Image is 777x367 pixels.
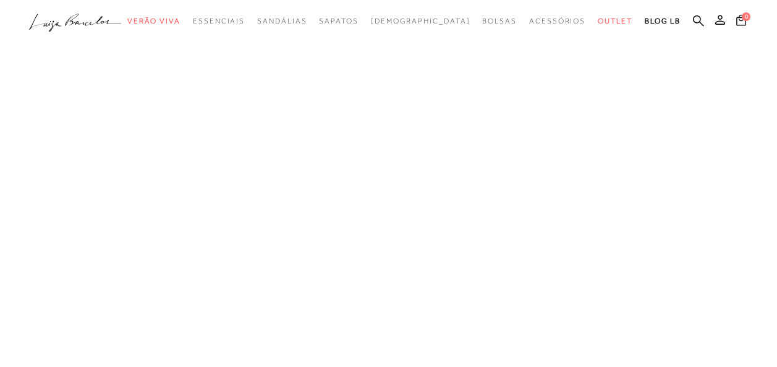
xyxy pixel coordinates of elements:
span: Outlet [598,17,632,25]
button: 0 [732,14,750,30]
a: BLOG LB [645,10,681,33]
a: categoryNavScreenReaderText [319,10,358,33]
span: Sapatos [319,17,358,25]
a: categoryNavScreenReaderText [598,10,632,33]
span: Sandálias [257,17,307,25]
span: Bolsas [482,17,517,25]
span: [DEMOGRAPHIC_DATA] [371,17,470,25]
a: noSubCategoriesText [371,10,470,33]
a: categoryNavScreenReaderText [482,10,517,33]
a: categoryNavScreenReaderText [529,10,585,33]
span: Essenciais [193,17,245,25]
a: categoryNavScreenReaderText [127,10,180,33]
span: Verão Viva [127,17,180,25]
a: categoryNavScreenReaderText [257,10,307,33]
a: categoryNavScreenReaderText [193,10,245,33]
span: BLOG LB [645,17,681,25]
span: Acessórios [529,17,585,25]
span: 0 [742,12,750,21]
